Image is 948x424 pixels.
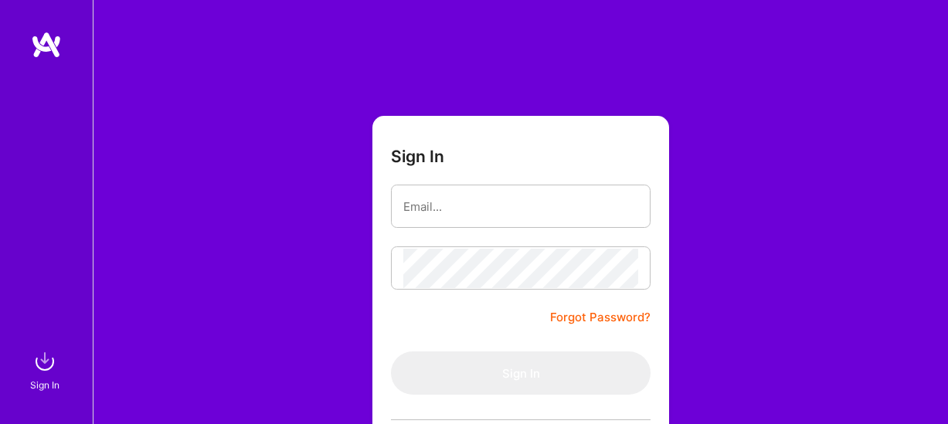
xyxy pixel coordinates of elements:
input: Email... [403,187,638,226]
img: logo [31,31,62,59]
button: Sign In [391,351,651,395]
img: sign in [29,346,60,377]
div: Sign In [30,377,59,393]
h3: Sign In [391,147,444,166]
a: sign inSign In [32,346,60,393]
a: Forgot Password? [550,308,651,327]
